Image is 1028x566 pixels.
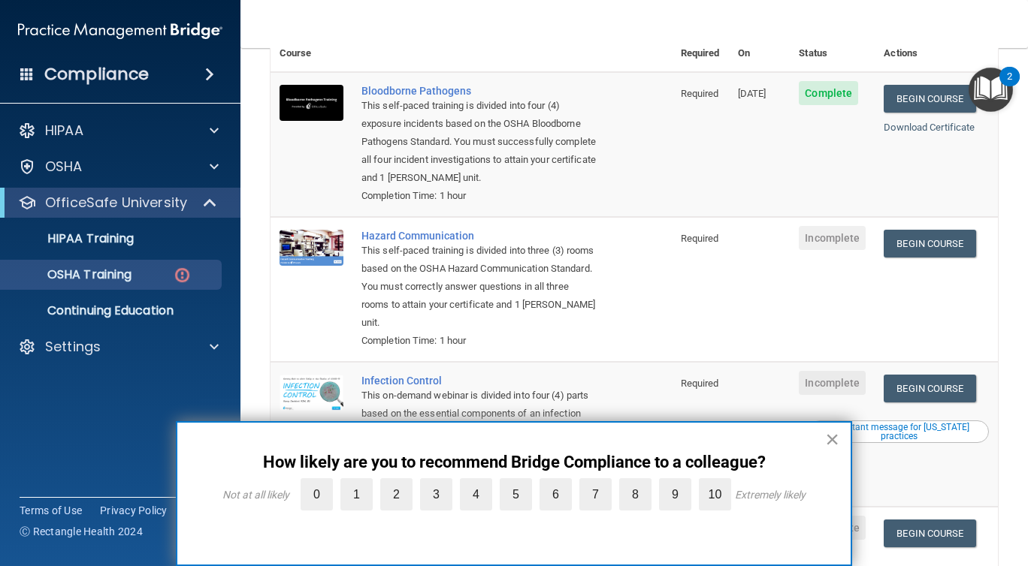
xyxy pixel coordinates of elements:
[340,478,373,510] label: 1
[20,503,82,518] a: Terms of Use
[500,478,532,510] label: 5
[45,338,101,356] p: Settings
[361,332,597,350] div: Completion Time: 1 hour
[699,478,731,510] label: 10
[207,453,821,472] p: How likely are you to recommend Bridge Compliance to a colleague?
[45,122,83,140] p: HIPAA
[361,242,597,332] div: This self-paced training is divided into three (3) rooms based on the OSHA Hazard Communication S...
[799,226,866,250] span: Incomplete
[420,478,452,510] label: 3
[10,231,134,246] p: HIPAA Training
[45,158,83,176] p: OSHA
[540,478,572,510] label: 6
[1007,77,1012,96] div: 2
[100,503,168,518] a: Privacy Policy
[380,478,413,510] label: 2
[361,187,597,205] div: Completion Time: 1 hour
[825,427,839,451] button: Close
[361,387,597,477] div: This on-demand webinar is divided into four (4) parts based on the essential components of an inf...
[681,378,719,389] span: Required
[884,519,975,547] a: Begin Course
[681,88,719,99] span: Required
[20,524,143,539] span: Ⓒ Rectangle Health 2024
[361,97,597,187] div: This self-paced training is divided into four (4) exposure incidents based on the OSHA Bloodborne...
[809,420,989,443] button: Read this if you are a dental practitioner in the state of CA
[361,85,597,97] div: Bloodborne Pathogens
[361,375,597,387] div: Infection Control
[659,478,691,510] label: 9
[884,375,975,402] a: Begin Course
[681,233,719,244] span: Required
[18,16,222,46] img: PMB logo
[738,88,766,99] span: [DATE]
[173,266,192,285] img: danger-circle.6113f641.png
[811,423,987,441] div: Important message for [US_STATE] practices
[301,478,333,510] label: 0
[44,64,149,85] h4: Compliance
[579,478,612,510] label: 7
[735,489,806,501] div: Extremely likely
[969,68,1013,112] button: Open Resource Center, 2 new notifications
[884,230,975,257] a: Begin Course
[619,478,652,510] label: 8
[222,489,289,501] div: Not at all likely
[45,194,187,212] p: OfficeSafe University
[799,371,866,395] span: Incomplete
[10,267,132,282] p: OSHA Training
[460,478,492,510] label: 4
[361,230,597,242] div: Hazard Communication
[799,81,858,105] span: Complete
[884,85,975,113] a: Begin Course
[884,122,975,133] a: Download Certificate
[10,303,215,318] p: Continuing Education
